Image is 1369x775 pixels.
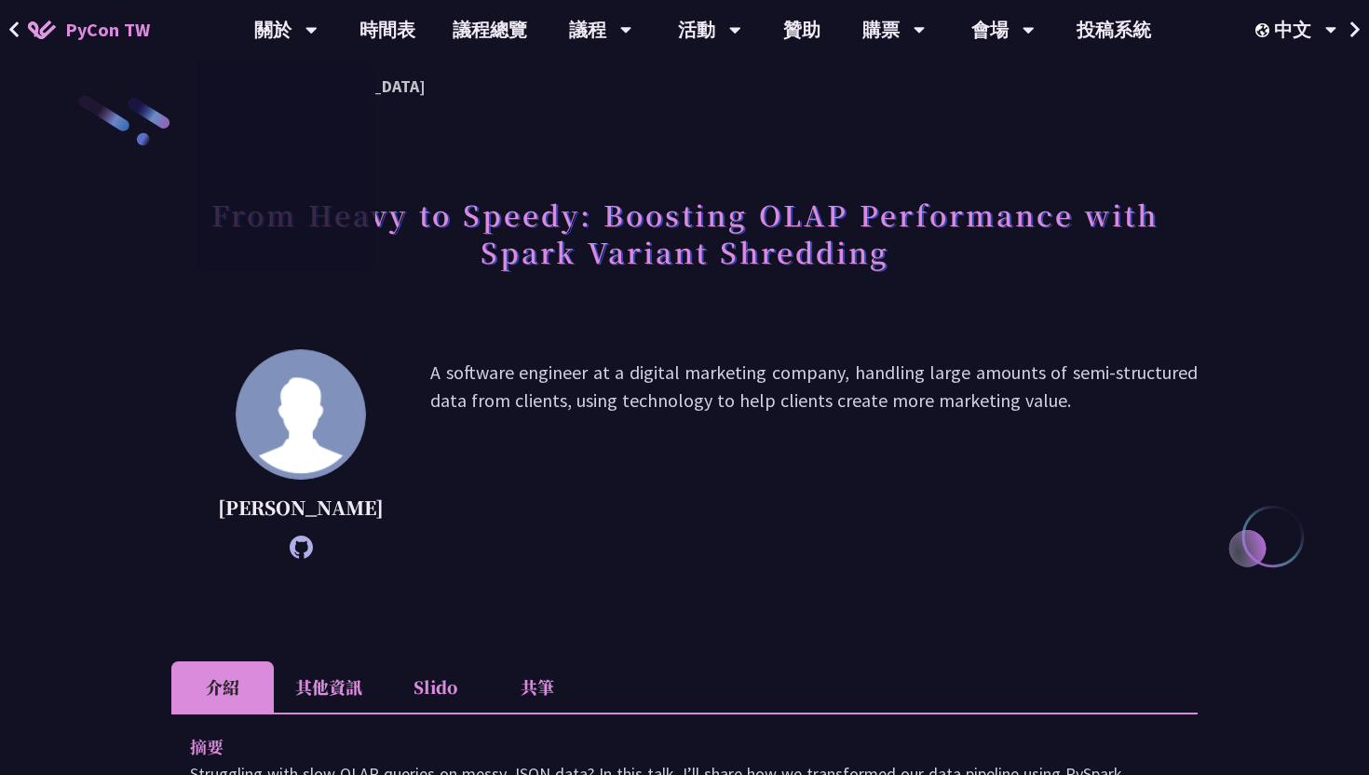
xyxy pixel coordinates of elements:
[9,7,169,53] a: PyCon TW
[486,661,589,713] li: 共筆
[274,661,384,713] li: 其他資訊
[171,186,1198,279] h1: From Heavy to Speedy: Boosting OLAP Performance with Spark Variant Shredding
[218,494,384,522] p: [PERSON_NAME]
[1255,23,1274,37] img: Locale Icon
[65,16,150,44] span: PyCon TW
[384,661,486,713] li: Slido
[236,349,366,480] img: Wei Jun Cheng
[197,64,375,108] a: PyCon [GEOGRAPHIC_DATA]
[430,359,1198,550] p: A software engineer at a digital marketing company, handling large amounts of semi-structured dat...
[171,661,274,713] li: 介紹
[28,20,56,39] img: Home icon of PyCon TW 2025
[190,733,1142,760] p: 摘要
